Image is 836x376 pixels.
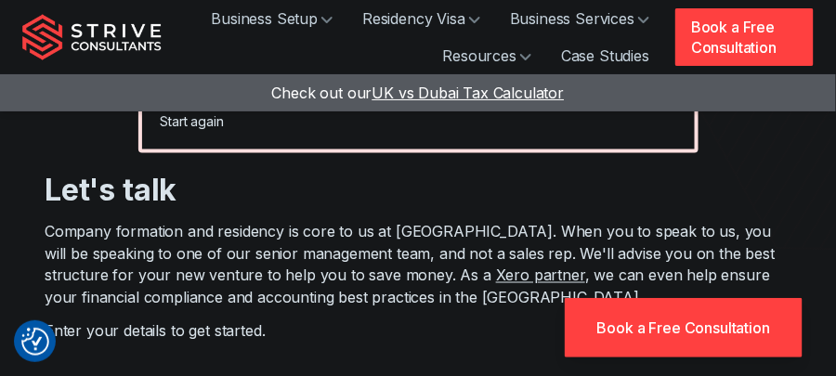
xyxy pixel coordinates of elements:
a: Xero partner [496,266,585,285]
button: Consent Preferences [21,328,49,356]
span: UK vs Dubai Tax Calculator [372,84,565,102]
p: Company formation and residency is core to us at [GEOGRAPHIC_DATA]. When you to speak to us, you ... [45,220,791,309]
a: Book a Free Consultation [565,298,803,357]
a: Check out ourUK vs Dubai Tax Calculator [272,84,565,102]
img: Strive Consultants [22,14,162,60]
p: Enter your details to get started. [45,320,791,343]
h3: Let's talk [45,172,791,209]
a: Start again [161,113,224,129]
img: Revisit consent button [21,328,49,356]
a: Resources [428,37,547,74]
a: Case Studies [546,37,664,74]
a: Book a Free Consultation [675,8,814,66]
